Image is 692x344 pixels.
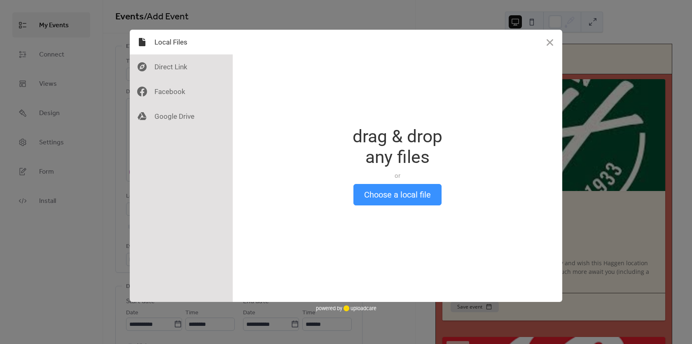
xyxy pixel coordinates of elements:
[130,30,233,54] div: Local Files
[353,184,442,205] button: Choose a local file
[353,172,442,180] div: or
[342,305,376,311] a: uploadcare
[130,79,233,104] div: Facebook
[130,54,233,79] div: Direct Link
[353,126,442,167] div: drag & drop any files
[316,302,376,314] div: powered by
[130,104,233,129] div: Google Drive
[538,30,562,54] button: Close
